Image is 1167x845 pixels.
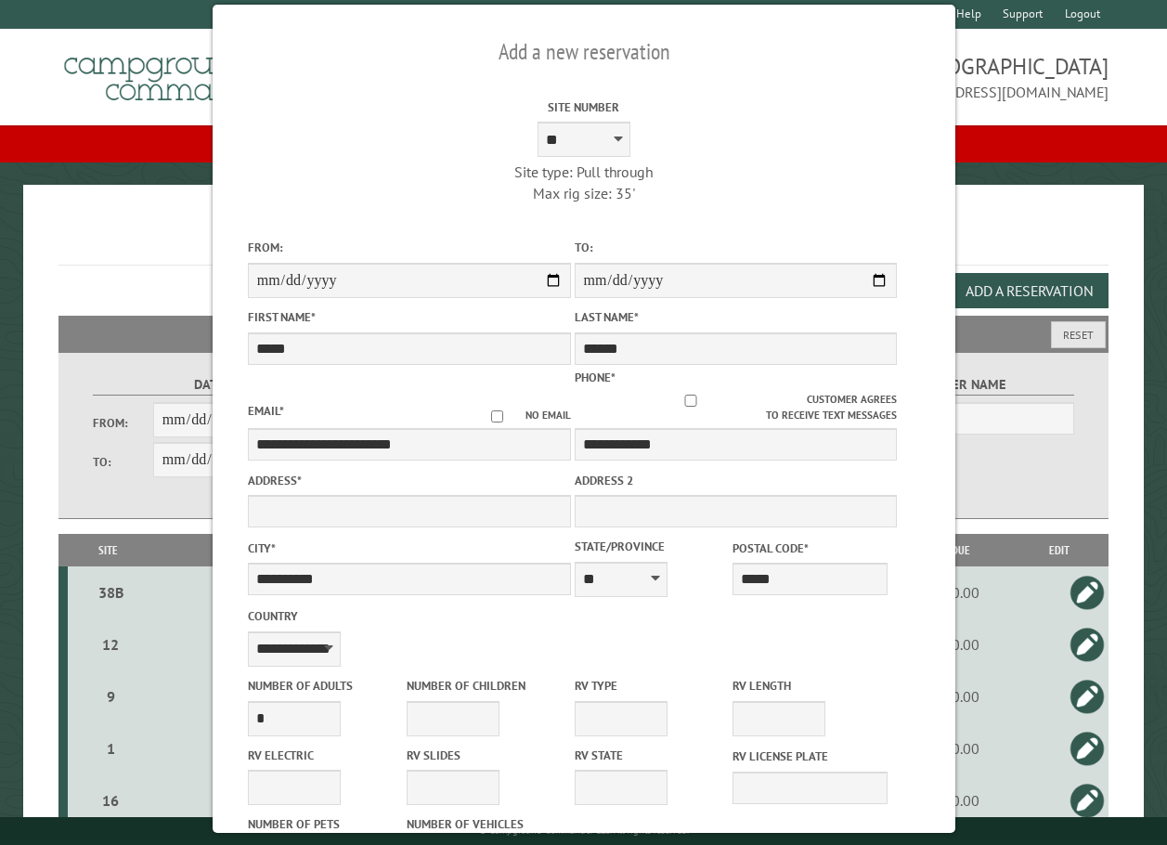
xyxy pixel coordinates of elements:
[247,34,920,70] h2: Add a new reservation
[152,791,378,810] div: [DATE] - [DATE]
[913,566,1010,618] td: $0.00
[406,677,561,695] label: Number of Children
[93,453,153,471] label: To:
[58,36,291,109] img: Campground Commander
[247,539,570,557] label: City
[574,472,897,489] label: Address 2
[574,392,897,423] label: Customer agrees to receive text messages
[1009,534,1109,566] th: Edit
[1051,321,1106,348] button: Reset
[93,414,153,432] label: From:
[733,677,888,695] label: RV Length
[152,687,378,706] div: [DATE] - [DATE]
[149,534,382,566] th: Dates
[574,538,729,555] label: State/Province
[93,374,333,396] label: Dates
[468,410,525,422] input: No email
[422,162,746,182] div: Site type: Pull through
[913,774,1010,826] td: $0.00
[68,534,149,566] th: Site
[247,308,570,326] label: First Name
[468,408,570,423] label: No email
[247,239,570,256] label: From:
[247,607,570,625] label: Country
[152,739,378,758] div: [DATE] - [DATE]
[733,539,888,557] label: Postal Code
[913,670,1010,722] td: $0.00
[247,677,402,695] label: Number of Adults
[574,239,897,256] label: To:
[913,618,1010,670] td: $0.00
[247,815,402,833] label: Number of Pets
[58,316,1109,351] h2: Filters
[75,583,147,602] div: 38B
[574,677,729,695] label: RV Type
[152,635,378,654] div: [DATE] - [DATE]
[247,403,283,419] label: Email
[247,747,402,764] label: RV Electric
[913,534,1010,566] th: Due
[247,472,570,489] label: Address
[58,214,1109,266] h1: Reservations
[574,395,807,407] input: Customer agrees to receive text messages
[406,815,561,833] label: Number of Vehicles
[406,747,561,764] label: RV Slides
[574,308,897,326] label: Last Name
[75,635,147,654] div: 12
[422,183,746,203] div: Max rig size: 35'
[913,722,1010,774] td: $0.00
[75,687,147,706] div: 9
[422,98,746,116] label: Site Number
[75,739,147,758] div: 1
[152,583,378,602] div: [DATE] - [DATE]
[479,825,689,837] small: © Campground Commander LLC. All rights reserved.
[75,791,147,810] div: 16
[574,747,729,764] label: RV State
[733,747,888,765] label: RV License Plate
[574,370,615,385] label: Phone
[950,273,1109,308] button: Add a Reservation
